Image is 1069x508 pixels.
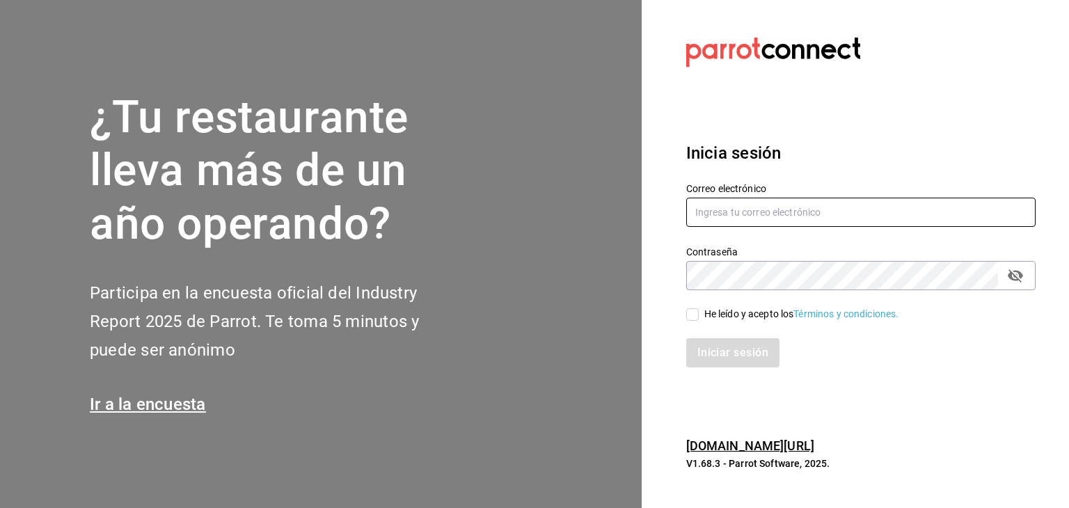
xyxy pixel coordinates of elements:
button: passwordField [1004,264,1027,287]
input: Ingresa tu correo electrónico [686,198,1036,227]
div: He leído y acepto los [704,307,899,322]
label: Correo electrónico [686,183,1036,193]
a: [DOMAIN_NAME][URL] [686,438,814,453]
h3: Inicia sesión [686,141,1036,166]
label: Contraseña [686,246,1036,256]
h1: ¿Tu restaurante lleva más de un año operando? [90,91,466,251]
p: V1.68.3 - Parrot Software, 2025. [686,457,1036,470]
h2: Participa en la encuesta oficial del Industry Report 2025 de Parrot. Te toma 5 minutos y puede se... [90,279,466,364]
a: Ir a la encuesta [90,395,206,414]
a: Términos y condiciones. [793,308,898,319]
